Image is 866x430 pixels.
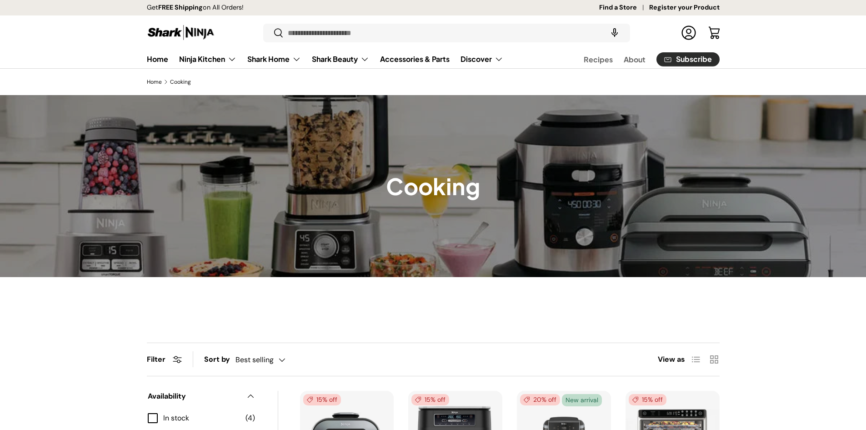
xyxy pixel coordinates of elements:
img: Shark Ninja Philippines [147,24,215,41]
span: Best selling [235,355,274,364]
summary: Discover [455,50,509,68]
nav: Breadcrumbs [147,78,720,86]
p: Get on All Orders! [147,3,244,13]
a: About [624,51,646,68]
label: Sort by [204,354,235,365]
span: Subscribe [676,56,712,63]
a: Home [147,50,168,68]
a: Register your Product [649,3,720,13]
span: 20% off [520,394,560,405]
summary: Ninja Kitchen [174,50,242,68]
button: Filter [147,354,182,364]
a: Recipes [584,51,613,68]
nav: Secondary [562,50,720,68]
button: Best selling [235,352,304,368]
summary: Shark Home [242,50,306,68]
a: Shark Beauty [312,50,369,68]
a: Find a Store [599,3,649,13]
a: Subscribe [656,52,720,66]
speech-search-button: Search by voice [600,23,629,43]
h1: Cooking [386,172,480,200]
a: Cooking [170,79,191,85]
span: Availability [148,391,240,402]
a: Shark Home [247,50,301,68]
span: Filter [147,354,165,364]
span: 15% off [303,394,341,405]
a: Discover [461,50,503,68]
span: View as [658,354,685,365]
span: 15% off [411,394,449,405]
span: (4) [245,413,255,424]
nav: Primary [147,50,503,68]
summary: Shark Beauty [306,50,375,68]
span: New arrival [562,394,602,406]
summary: Availability [148,380,255,413]
a: Accessories & Parts [380,50,450,68]
span: 15% off [629,394,666,405]
a: Ninja Kitchen [179,50,236,68]
span: In stock [163,413,240,424]
a: Home [147,79,162,85]
strong: FREE Shipping [158,3,203,11]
